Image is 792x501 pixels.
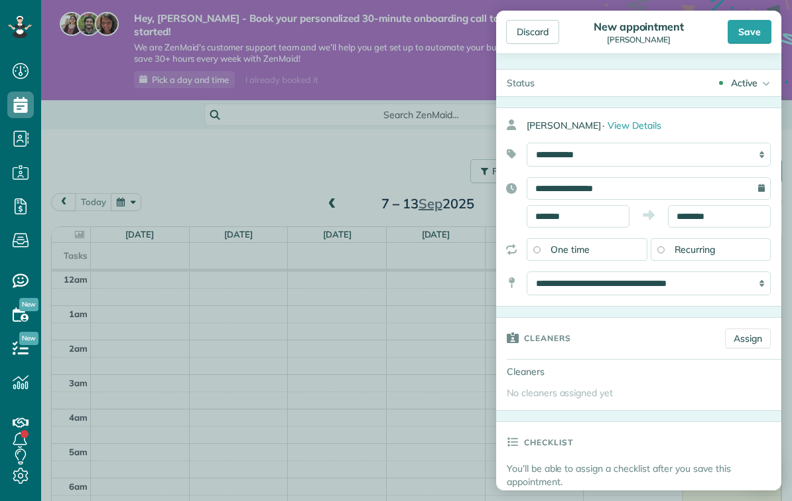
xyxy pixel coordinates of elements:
div: Save [728,20,771,44]
span: New [19,332,38,345]
div: New appointment [590,20,688,33]
div: Discard [506,20,559,44]
span: Recurring [675,244,716,255]
span: · [602,119,604,131]
span: One time [551,244,590,255]
div: [PERSON_NAME] [590,35,688,44]
p: You’ll be able to assign a checklist after you save this appointment. [507,462,781,488]
div: Active [731,76,758,90]
span: View Details [608,119,661,131]
div: [PERSON_NAME] [527,113,781,137]
span: New [19,298,38,311]
div: Cleaners [496,360,589,384]
h3: Cleaners [524,318,571,358]
a: Assign [725,328,771,348]
div: Status [496,70,545,96]
span: No cleaners assigned yet [507,387,613,399]
input: Recurring [657,246,664,253]
h3: Checklist [524,422,573,462]
input: One time [533,246,540,253]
